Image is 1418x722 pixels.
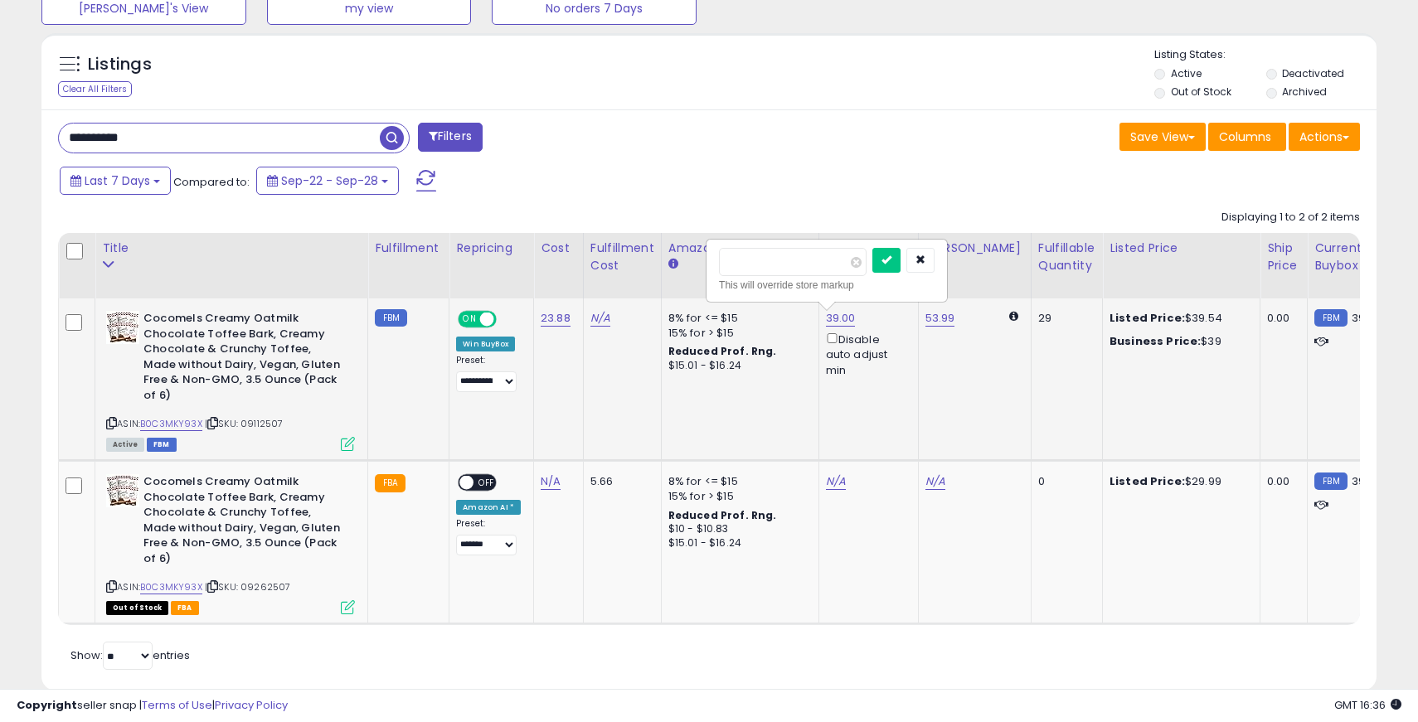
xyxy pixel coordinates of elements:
span: FBM [147,438,177,452]
b: Listed Price: [1110,473,1185,489]
b: Business Price: [1110,333,1201,349]
div: 8% for <= $15 [668,311,806,326]
div: Cost [541,240,576,257]
p: Listing States: [1154,47,1376,63]
label: Out of Stock [1171,85,1231,99]
span: OFF [474,476,501,490]
span: Compared to: [173,174,250,190]
span: | SKU: 09112507 [205,417,284,430]
div: Repricing [456,240,527,257]
span: 2025-10-6 16:36 GMT [1334,697,1401,713]
div: $29.99 [1110,474,1247,489]
a: B0C3MKY93X [140,580,202,594]
span: 39.54 [1352,310,1382,326]
span: Show: entries [70,647,190,663]
div: $39.54 [1110,311,1247,326]
span: ON [459,313,480,327]
a: 39.00 [826,310,856,327]
div: ASIN: [106,474,355,613]
span: Sep-22 - Sep-28 [281,172,378,189]
span: All listings currently available for purchase on Amazon [106,438,144,452]
div: Listed Price [1110,240,1253,257]
div: 0.00 [1267,474,1294,489]
small: Amazon Fees. [668,257,678,272]
div: Title [102,240,361,257]
div: 8% for <= $15 [668,474,806,489]
div: 0.00 [1267,311,1294,326]
img: 516YfvE9sIL._SL40_.jpg [106,311,139,344]
div: Preset: [456,518,521,555]
small: FBM [1314,309,1347,327]
div: Ship Price [1267,240,1300,274]
b: Cocomels Creamy Oatmilk Chocolate Toffee Bark, Creamy Chocolate & Crunchy Toffee, Made without Da... [143,311,345,407]
span: FBA [171,601,199,615]
b: Listed Price: [1110,310,1185,326]
div: 5.66 [590,474,648,489]
div: Displaying 1 to 2 of 2 items [1221,210,1360,225]
div: This will override store markup [719,277,935,293]
span: | SKU: 09262507 [205,580,291,594]
b: Reduced Prof. Rng. [668,508,777,522]
small: FBM [1314,472,1347,490]
b: Cocomels Creamy Oatmilk Chocolate Toffee Bark, Creamy Chocolate & Crunchy Toffee, Made without Da... [143,474,345,570]
span: 39.54 [1352,473,1382,489]
a: N/A [925,473,945,490]
label: Active [1171,66,1202,80]
button: Last 7 Days [60,167,171,195]
div: Clear All Filters [58,81,132,97]
div: $15.01 - $16.24 [668,536,806,550]
small: FBM [375,309,407,327]
div: Amazon Fees [668,240,812,257]
div: 15% for > $15 [668,326,806,341]
button: Filters [418,123,483,152]
div: Current Buybox Price [1314,240,1400,274]
div: ASIN: [106,311,355,449]
button: Actions [1289,123,1360,151]
button: Columns [1208,123,1286,151]
div: $39 [1110,334,1247,349]
strong: Copyright [17,697,77,713]
div: Win BuyBox [456,337,515,351]
a: 53.99 [925,310,955,327]
div: 0 [1038,474,1090,489]
div: seller snap | | [17,698,288,714]
a: N/A [541,473,561,490]
a: N/A [826,473,846,490]
div: Disable auto adjust min [826,330,906,378]
div: 15% for > $15 [668,489,806,504]
b: Reduced Prof. Rng. [668,344,777,358]
a: Terms of Use [142,697,212,713]
a: N/A [590,310,610,327]
div: $10 - $10.83 [668,522,806,536]
span: Last 7 Days [85,172,150,189]
label: Archived [1282,85,1327,99]
label: Deactivated [1282,66,1344,80]
div: [PERSON_NAME] [925,240,1024,257]
h5: Listings [88,53,152,76]
div: Preset: [456,355,521,392]
div: Fulfillment Cost [590,240,654,274]
small: FBA [375,474,405,492]
div: $15.01 - $16.24 [668,359,806,373]
span: Columns [1219,128,1271,145]
a: 23.88 [541,310,571,327]
div: 29 [1038,311,1090,326]
div: Amazon AI * [456,500,521,515]
span: OFF [494,313,521,327]
a: B0C3MKY93X [140,417,202,431]
a: Privacy Policy [215,697,288,713]
span: All listings that are currently out of stock and unavailable for purchase on Amazon [106,601,168,615]
img: 516YfvE9sIL._SL40_.jpg [106,474,139,507]
button: Sep-22 - Sep-28 [256,167,399,195]
button: Save View [1119,123,1206,151]
div: Fulfillable Quantity [1038,240,1095,274]
div: Fulfillment [375,240,442,257]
